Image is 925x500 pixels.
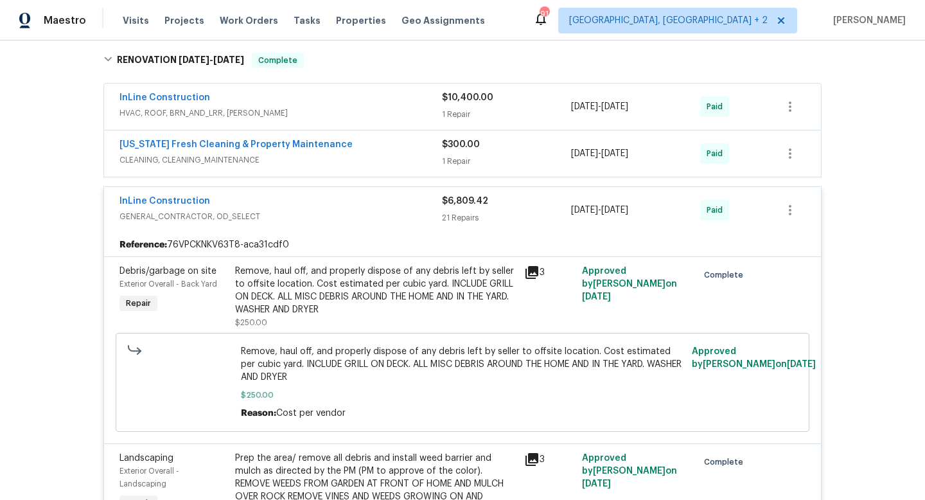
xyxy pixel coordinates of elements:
b: Reference: [119,238,167,251]
span: [DATE] [582,479,611,488]
span: [DATE] [582,292,611,301]
div: 76VPCKNKV63T8-aca31cdf0 [104,233,821,256]
span: [DATE] [787,360,816,369]
div: 21 Repairs [442,211,571,224]
span: Tasks [294,16,321,25]
div: Remove, haul off, and properly dispose of any debris left by seller to offsite location. Cost est... [235,265,516,316]
span: Maestro [44,14,86,27]
span: CLEANING, CLEANING_MAINTENANCE [119,154,442,166]
span: Debris/garbage on site [119,267,216,276]
a: InLine Construction [119,197,210,206]
span: Landscaping [119,454,173,463]
span: Complete [253,54,303,67]
span: [DATE] [571,102,598,111]
span: $250.00 [235,319,267,326]
span: - [571,147,628,160]
span: Repair [121,297,156,310]
span: Paid [707,204,728,217]
span: [DATE] [601,102,628,111]
div: 3 [524,265,574,280]
span: $6,809.42 [442,197,488,206]
span: [DATE] [179,55,209,64]
span: [DATE] [571,149,598,158]
span: - [571,204,628,217]
span: Exterior Overall - Back Yard [119,280,217,288]
span: [GEOGRAPHIC_DATA], [GEOGRAPHIC_DATA] + 2 [569,14,768,27]
div: RENOVATION [DATE]-[DATE]Complete [100,40,825,81]
span: Complete [704,269,748,281]
span: Complete [704,456,748,469]
span: Visits [123,14,149,27]
span: - [179,55,244,64]
a: InLine Construction [119,93,210,102]
span: Remove, haul off, and properly dispose of any debris left by seller to offsite location. Cost est... [241,345,685,384]
span: HVAC, ROOF, BRN_AND_LRR, [PERSON_NAME] [119,107,442,120]
span: [DATE] [601,206,628,215]
span: Work Orders [220,14,278,27]
span: Properties [336,14,386,27]
span: GENERAL_CONTRACTOR, OD_SELECT [119,210,442,223]
span: Paid [707,100,728,113]
span: Projects [164,14,204,27]
span: Approved by [PERSON_NAME] on [582,454,677,488]
span: - [571,100,628,113]
h6: RENOVATION [117,53,244,68]
a: [US_STATE] Fresh Cleaning & Property Maintenance [119,140,353,149]
span: [DATE] [571,206,598,215]
span: Approved by [PERSON_NAME] on [582,267,677,301]
div: 3 [524,452,574,467]
span: Cost per vendor [276,409,346,418]
span: Geo Assignments [401,14,485,27]
span: Paid [707,147,728,160]
span: Reason: [241,409,276,418]
span: $250.00 [241,389,685,402]
span: $10,400.00 [442,93,493,102]
div: 1 Repair [442,108,571,121]
span: [DATE] [601,149,628,158]
span: [PERSON_NAME] [828,14,906,27]
div: 91 [540,8,549,21]
span: Approved by [PERSON_NAME] on [692,347,816,369]
span: $300.00 [442,140,480,149]
span: Exterior Overall - Landscaping [119,467,179,488]
div: 1 Repair [442,155,571,168]
span: [DATE] [213,55,244,64]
